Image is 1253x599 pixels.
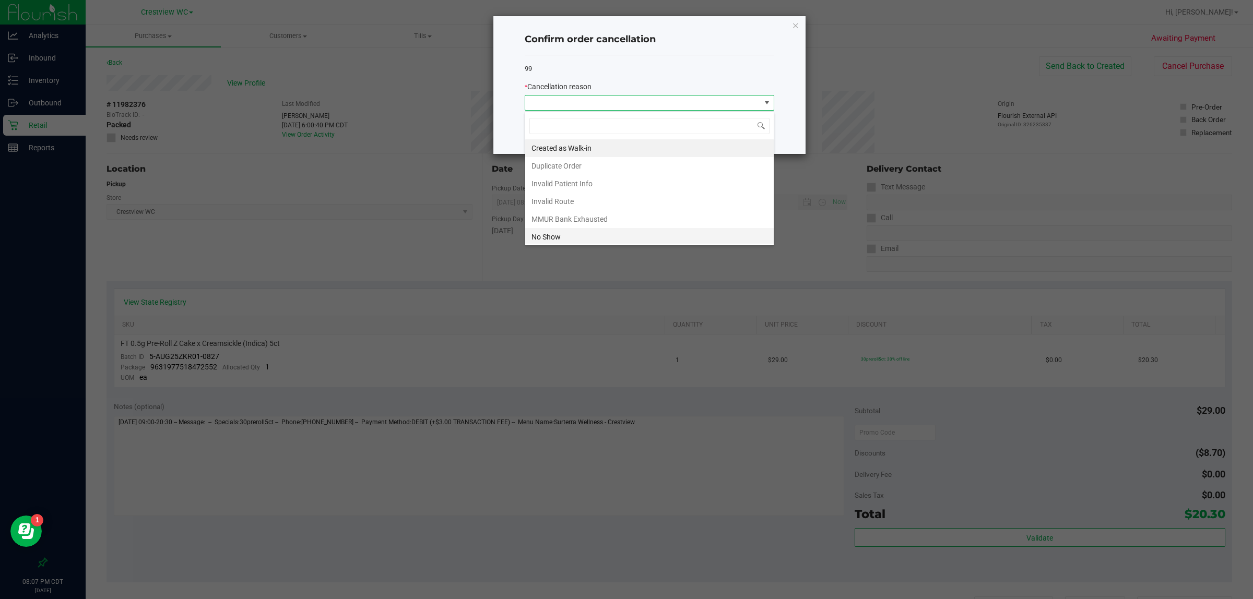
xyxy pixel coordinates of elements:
[525,139,774,157] li: Created as Walk-in
[525,65,532,73] span: 99
[525,228,774,246] li: No Show
[792,19,799,31] button: Close
[525,175,774,193] li: Invalid Patient Info
[525,210,774,228] li: MMUR Bank Exhausted
[525,157,774,175] li: Duplicate Order
[10,516,42,547] iframe: Resource center
[31,514,43,526] iframe: Resource center unread badge
[527,82,592,91] span: Cancellation reason
[525,33,774,46] h4: Confirm order cancellation
[525,193,774,210] li: Invalid Route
